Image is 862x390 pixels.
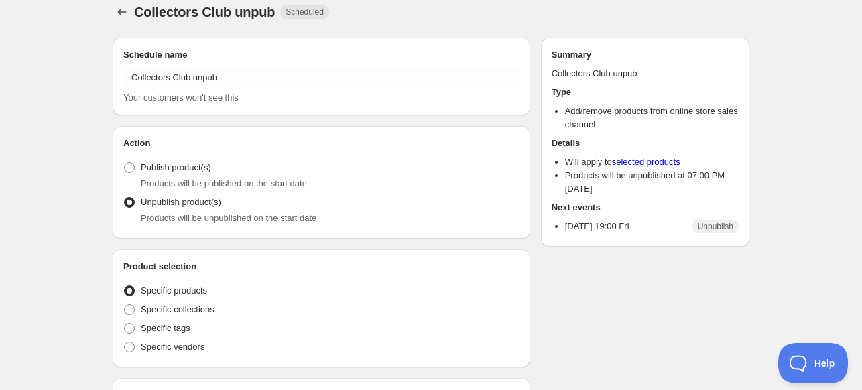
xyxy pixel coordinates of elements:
[123,48,519,62] h2: Schedule name
[141,178,307,188] span: Products will be published on the start date
[552,67,739,80] p: Collectors Club unpub
[698,221,733,232] span: Unpublish
[552,137,739,150] h2: Details
[141,162,211,172] span: Publish product(s)
[141,323,190,333] span: Specific tags
[123,260,519,273] h2: Product selection
[552,201,739,214] h2: Next events
[123,92,239,103] span: Your customers won't see this
[552,86,739,99] h2: Type
[113,3,131,21] button: Schedules
[565,105,739,131] li: Add/remove products from online store sales channel
[141,285,207,296] span: Specific products
[123,137,519,150] h2: Action
[565,220,629,233] p: [DATE] 19:00 Fri
[141,304,214,314] span: Specific collections
[141,342,204,352] span: Specific vendors
[612,157,680,167] a: selected products
[286,7,324,17] span: Scheduled
[134,5,275,19] span: Collectors Club unpub
[552,48,739,62] h2: Summary
[141,213,316,223] span: Products will be unpublished on the start date
[565,169,739,196] li: Products will be unpublished at 07:00 PM [DATE]
[778,343,849,383] iframe: Toggle Customer Support
[141,197,221,207] span: Unpublish product(s)
[565,155,739,169] li: Will apply to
